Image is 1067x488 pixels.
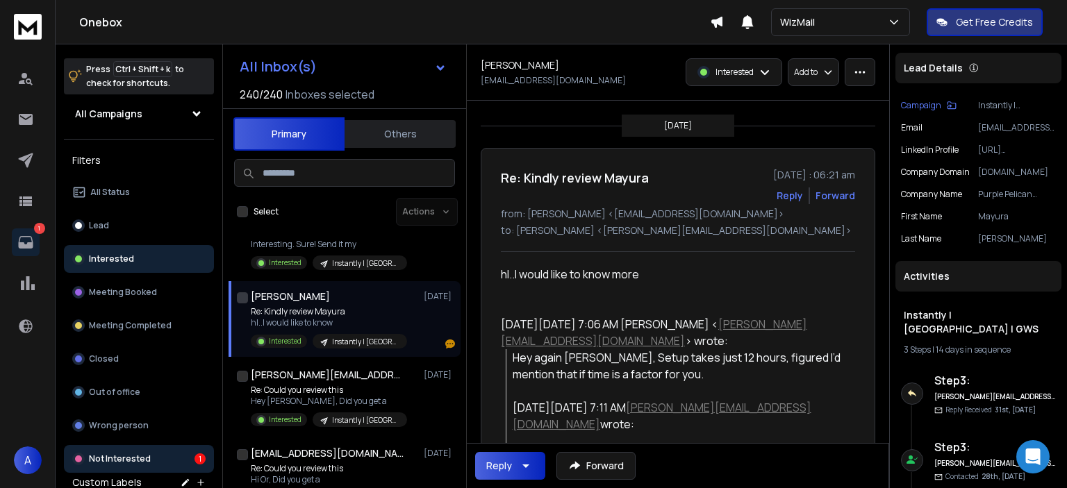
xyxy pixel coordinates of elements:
[424,448,455,459] p: [DATE]
[240,86,283,103] span: 240 / 240
[901,211,942,222] p: First Name
[956,15,1033,29] p: Get Free Credits
[90,187,130,198] p: All Status
[904,308,1053,336] h1: Instantly | [GEOGRAPHIC_DATA] | GWS
[475,452,545,480] button: Reply
[794,67,818,78] p: Add to
[777,189,803,203] button: Reply
[556,452,636,480] button: Forward
[332,415,399,426] p: Instantly | [GEOGRAPHIC_DATA] | GWS
[286,86,374,103] h3: Inboxes selected
[64,245,214,273] button: Interested
[1016,440,1050,473] div: Open Intercom Messenger
[251,368,404,382] h1: [PERSON_NAME][EMAIL_ADDRESS][DOMAIN_NAME]
[229,53,458,81] button: All Inbox(s)
[513,400,811,432] a: [PERSON_NAME][EMAIL_ADDRESS][DOMAIN_NAME]
[89,387,140,398] p: Out of office
[501,207,855,221] p: from: [PERSON_NAME] <[EMAIL_ADDRESS][DOMAIN_NAME]>
[936,344,1011,355] span: 14 days in sequence
[901,122,923,133] p: Email
[424,291,455,302] p: [DATE]
[901,167,970,178] p: Company Domain
[501,224,855,237] p: to: [PERSON_NAME] <[PERSON_NAME][EMAIL_ADDRESS][DOMAIN_NAME]>
[816,189,855,203] div: Forward
[64,151,214,170] h3: Filters
[269,414,301,425] p: Interested
[79,14,710,31] h1: Onebox
[664,120,692,131] p: [DATE]
[501,316,844,349] div: [DATE][DATE] 7:06 AM [PERSON_NAME] < > wrote:
[773,168,855,182] p: [DATE] : 06:21 am
[89,420,149,431] p: Wrong person
[14,14,42,40] img: logo
[251,474,407,485] p: Hi Or, Did you get a
[86,62,184,90] p: Press to check for shortcuts.
[901,233,941,244] p: Last Name
[934,439,1056,455] h6: Step 3 :
[254,206,279,217] label: Select
[64,378,214,406] button: Out of office
[332,258,399,269] p: Instantly | [GEOGRAPHIC_DATA] | GWS
[501,168,649,187] h1: Re: Kindly review Mayura
[978,144,1056,155] p: [URL][DOMAIN_NAME]
[64,312,214,339] button: Meeting Completed
[34,223,45,234] p: 1
[424,369,455,380] p: [DATE]
[64,178,214,206] button: All Status
[269,258,301,268] p: Interested
[233,117,345,151] button: Primary
[251,317,407,328] p: hI..I would like to know
[995,405,1036,414] span: 31st, [DATE]
[64,445,214,473] button: Not Interested1
[12,228,40,256] a: 1
[251,446,404,460] h1: [EMAIL_ADDRESS][DOMAIN_NAME]
[945,471,1025,482] p: Contacted
[14,446,42,474] button: A
[251,306,407,317] p: Re: Kindly review Mayura
[901,144,959,155] p: LinkedIn Profile
[486,459,512,473] div: Reply
[901,100,941,111] p: Campaign
[332,337,399,347] p: Instantly | [GEOGRAPHIC_DATA] | GWS
[934,392,1056,402] h6: [PERSON_NAME][EMAIL_ADDRESS][DOMAIN_NAME]
[978,122,1056,133] p: [EMAIL_ADDRESS][DOMAIN_NAME]
[89,353,119,364] p: Closed
[901,100,957,111] button: Campaign
[345,119,456,149] button: Others
[978,167,1056,178] p: [DOMAIN_NAME]
[64,278,214,306] button: Meeting Booked
[64,100,214,128] button: All Campaigns
[251,463,407,474] p: Re: Could you review this
[251,396,407,407] p: Hey [PERSON_NAME], Did you get a
[978,233,1056,244] p: [PERSON_NAME]
[982,471,1025,481] span: 28th, [DATE]
[195,453,206,464] div: 1
[64,412,214,439] button: Wrong person
[780,15,820,29] p: WizMail
[901,189,962,200] p: Company Name
[89,287,157,298] p: Meeting Booked
[89,253,134,264] p: Interested
[64,345,214,373] button: Closed
[481,58,559,72] h1: [PERSON_NAME]
[904,61,963,75] p: Lead Details
[481,75,626,86] p: [EMAIL_ADDRESS][DOMAIN_NAME]
[89,320,172,331] p: Meeting Completed
[904,344,931,355] span: 3 Steps
[501,266,844,299] div: hI..I would like to know more
[75,107,142,121] h1: All Campaigns
[945,405,1036,415] p: Reply Received
[89,220,109,231] p: Lead
[934,372,1056,389] h6: Step 3 :
[89,453,151,464] p: Not Interested
[251,289,330,303] h1: [PERSON_NAME]
[904,344,1053,355] div: |
[927,8,1043,36] button: Get Free Credits
[251,239,407,250] p: Interesting. Sure! Send it my
[64,212,214,239] button: Lead
[895,261,1061,292] div: Activities
[269,336,301,346] p: Interested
